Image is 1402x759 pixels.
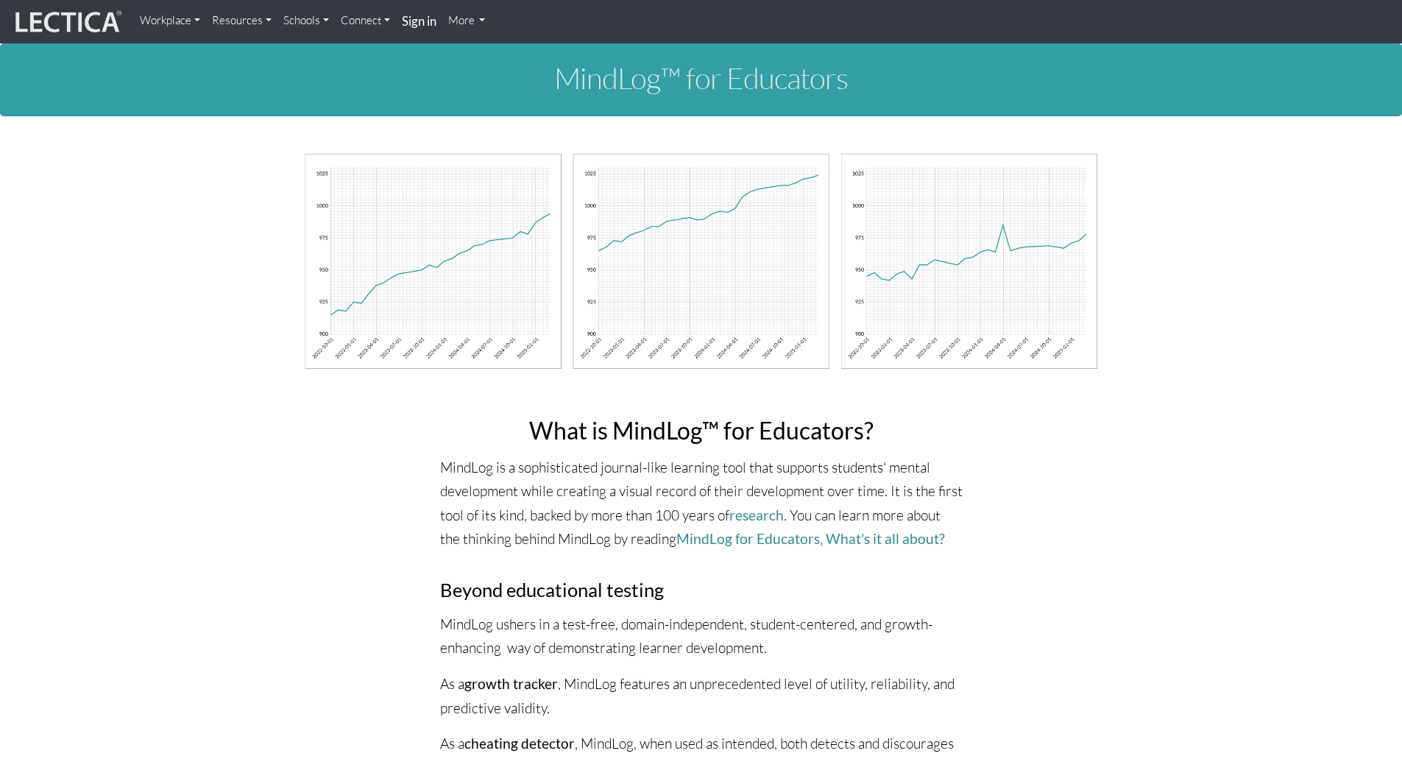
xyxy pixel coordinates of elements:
p: As a , MindLog features an unprecedented level of utility, reliability, and predictive validity. [440,672,963,720]
a: More [442,6,492,35]
strong: growth tracker [464,675,558,692]
img: mindlog-chart-banner.png [304,152,1099,371]
a: MindLog for Educators‚ What's it all about? [676,530,945,547]
strong: Sign in [402,13,436,29]
p: MindLog ushers in a test-free, domain-independent, student-centered, and growth-enhancing way of ... [440,613,963,660]
h3: Beyond educational testing [440,579,963,600]
a: research [729,506,784,523]
a: Resources [206,6,277,35]
h1: MindLog™ for Educators [293,62,1110,94]
a: Sign in [396,6,442,38]
a: Schools [277,6,335,35]
a: Workplace [134,6,206,35]
p: MindLog is a sophisticated journal-like learning tool that supports students' mental development ... [440,456,963,552]
img: lecticalive [12,8,122,36]
h2: What is MindLog™ for Educators? [440,417,963,443]
a: Connect [335,6,396,35]
strong: cheating detector [464,735,575,752]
